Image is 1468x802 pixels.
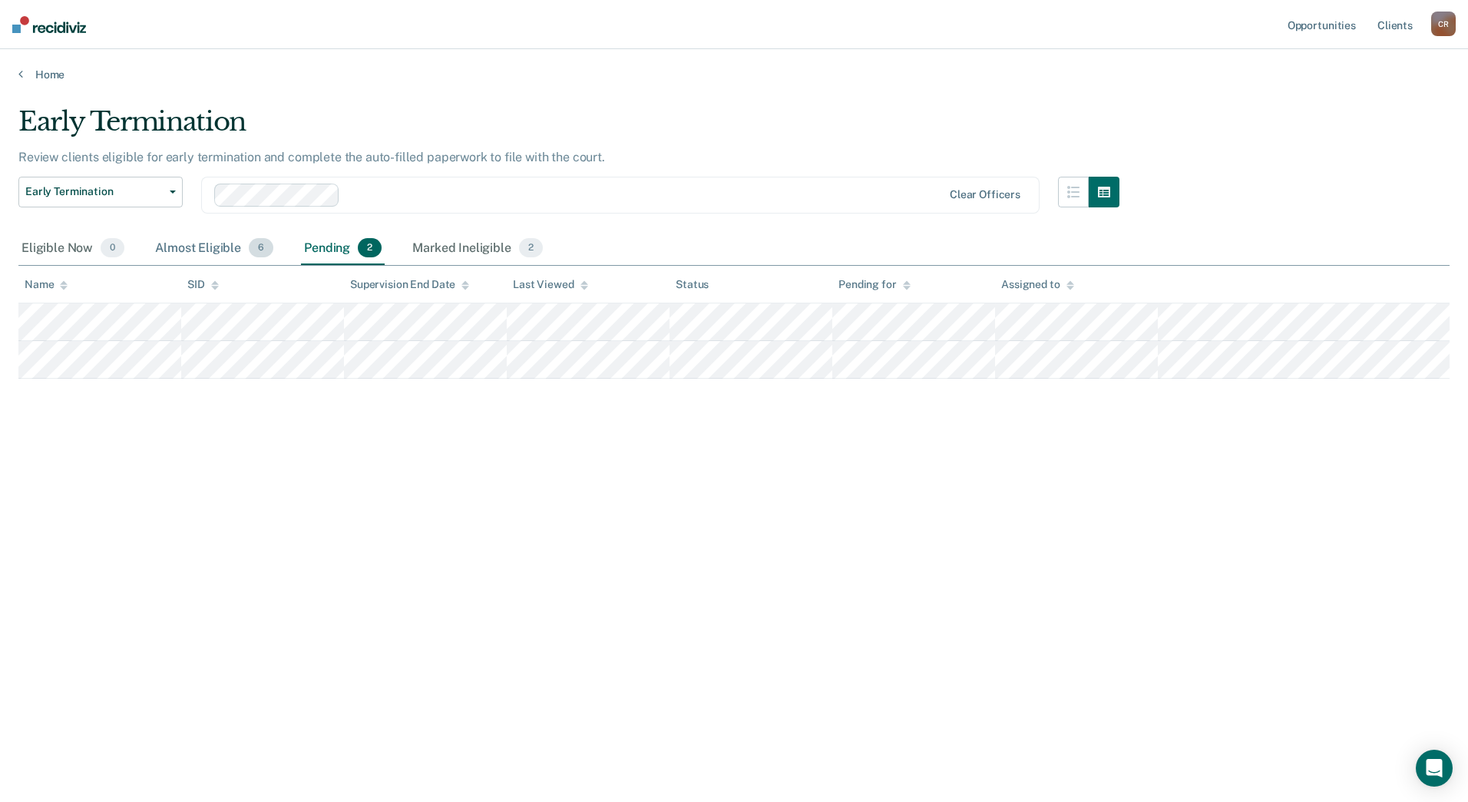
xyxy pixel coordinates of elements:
[1001,278,1073,291] div: Assigned to
[676,278,709,291] div: Status
[409,232,546,266] div: Marked Ineligible2
[18,177,183,207] button: Early Termination
[187,278,219,291] div: SID
[18,106,1119,150] div: Early Termination
[25,185,164,198] span: Early Termination
[358,238,382,258] span: 2
[838,278,910,291] div: Pending for
[152,232,276,266] div: Almost Eligible6
[18,68,1450,81] a: Home
[950,188,1020,201] div: Clear officers
[1416,750,1453,787] div: Open Intercom Messenger
[12,16,86,33] img: Recidiviz
[25,278,68,291] div: Name
[513,278,587,291] div: Last Viewed
[18,232,127,266] div: Eligible Now0
[301,232,385,266] div: Pending2
[519,238,543,258] span: 2
[18,150,605,164] p: Review clients eligible for early termination and complete the auto-filled paperwork to file with...
[1431,12,1456,36] button: CR
[350,278,469,291] div: Supervision End Date
[101,238,124,258] span: 0
[249,238,273,258] span: 6
[1431,12,1456,36] div: C R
